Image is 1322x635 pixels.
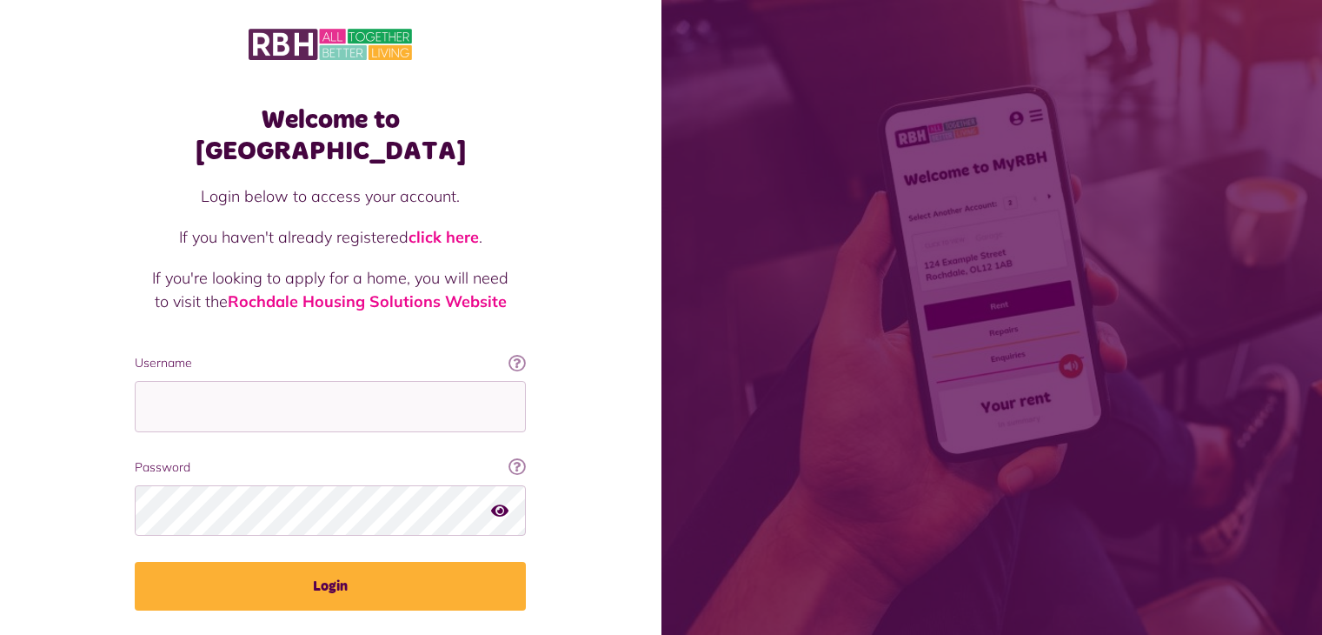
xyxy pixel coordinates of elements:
[135,562,526,611] button: Login
[135,104,526,167] h1: Welcome to [GEOGRAPHIC_DATA]
[409,227,479,247] a: click here
[152,266,508,313] p: If you're looking to apply for a home, you will need to visit the
[228,291,507,311] a: Rochdale Housing Solutions Website
[152,225,508,249] p: If you haven't already registered .
[249,26,412,63] img: MyRBH
[135,458,526,477] label: Password
[152,184,508,208] p: Login below to access your account.
[135,354,526,372] label: Username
